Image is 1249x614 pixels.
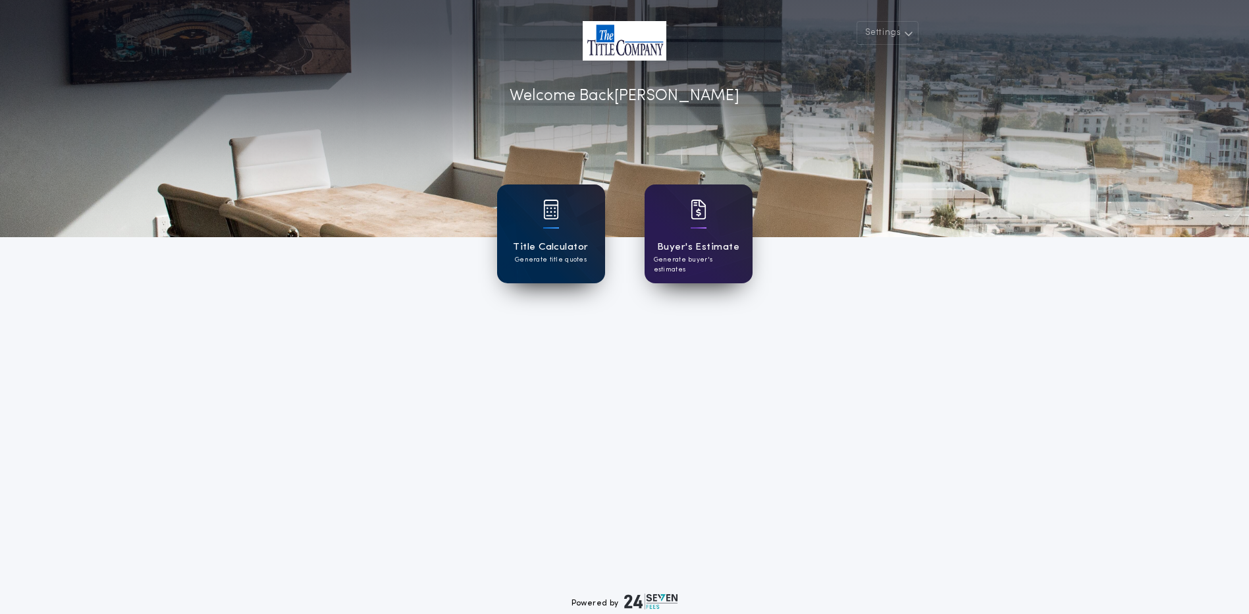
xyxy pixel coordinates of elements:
h1: Buyer's Estimate [657,240,739,255]
img: card icon [543,200,559,219]
img: logo [624,594,678,609]
button: Settings [857,21,918,45]
a: card iconTitle CalculatorGenerate title quotes [497,184,605,283]
p: Welcome Back [PERSON_NAME] [510,84,739,108]
p: Generate buyer's estimates [654,255,743,275]
div: Powered by [571,594,678,609]
img: account-logo [583,21,666,61]
p: Generate title quotes [515,255,587,265]
img: card icon [691,200,706,219]
a: card iconBuyer's EstimateGenerate buyer's estimates [645,184,753,283]
h1: Title Calculator [513,240,588,255]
